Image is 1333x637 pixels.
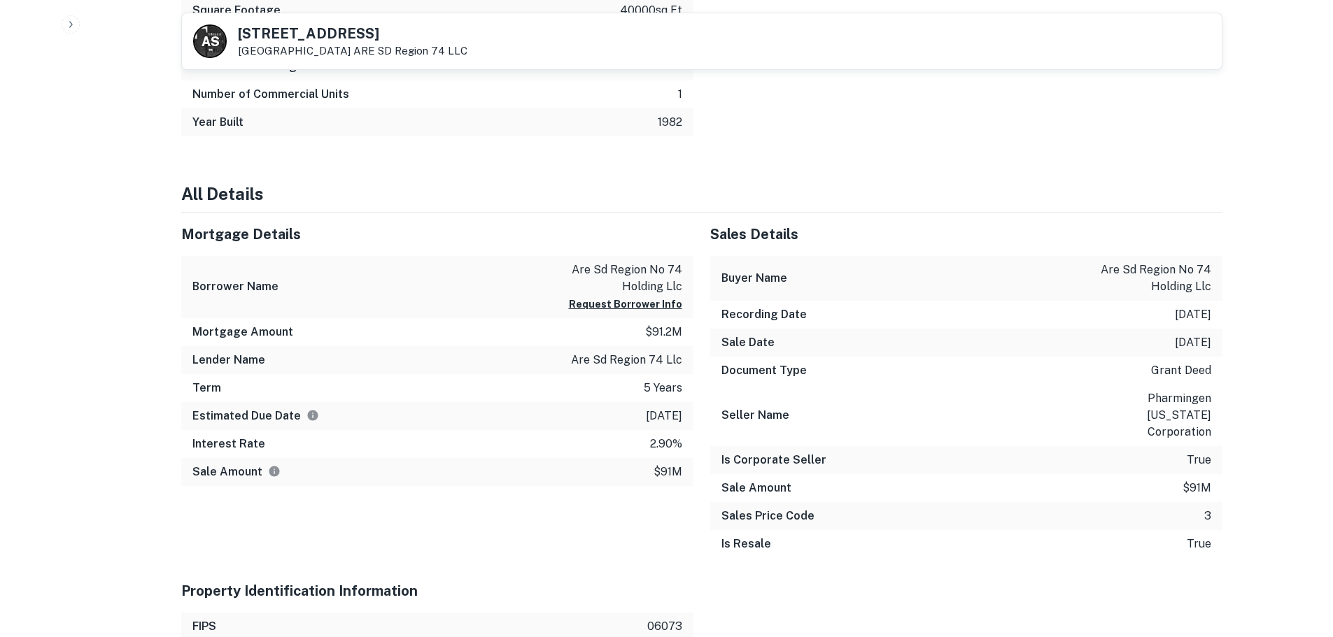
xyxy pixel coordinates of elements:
h5: Property Identification Information [181,580,693,601]
p: [DATE] [646,408,682,424]
p: [DATE] [1175,306,1211,323]
h6: Term [192,380,221,396]
p: $91.2m [645,324,682,341]
iframe: Chat Widget [1263,525,1333,592]
h6: Square Footage [192,2,281,19]
p: true [1187,452,1211,468]
p: [GEOGRAPHIC_DATA] [238,45,467,57]
h6: Mortgage Amount [192,324,293,341]
p: are sd region no 74 holding llc [556,262,682,295]
p: true [1187,536,1211,552]
svg: The values displayed on the website are for informational purposes only and may be reported incor... [268,465,281,478]
p: grant deed [1151,362,1211,379]
h6: Buyer Name [721,270,787,287]
h6: Sale Date [721,334,775,351]
p: 5 years [644,380,682,396]
p: $91m [654,464,682,480]
h5: [STREET_ADDRESS] [238,27,467,41]
button: Request Borrower Info [569,296,682,313]
h6: FIPS [192,618,216,635]
h6: Sale Amount [721,480,791,496]
p: 1 [678,86,682,103]
h6: Is Resale [721,536,771,552]
h6: Is Corporate Seller [721,452,826,468]
p: are sd region no 74 holding llc [1085,262,1211,295]
h6: Lender Name [192,352,265,368]
p: pharmingen [US_STATE] corporation [1085,390,1211,441]
h6: Document Type [721,362,807,379]
h6: Interest Rate [192,436,265,452]
p: 2.90% [650,436,682,452]
p: 1982 [658,114,682,131]
h6: Borrower Name [192,278,278,295]
p: A S [202,32,218,51]
p: 40000 sq ft [620,2,682,19]
h6: Sales Price Code [721,508,814,524]
p: 3 [1204,508,1211,524]
h6: Recording Date [721,306,807,323]
svg: Estimate is based on a standard schedule for this type of loan. [306,409,319,422]
h6: Sale Amount [192,464,281,480]
h5: Sales Details [710,224,1222,245]
h5: Mortgage Details [181,224,693,245]
p: 06073 [647,618,682,635]
h6: Year Built [192,114,244,131]
h6: Number of Commercial Units [192,86,349,103]
p: are sd region 74 llc [571,352,682,368]
h4: All Details [181,181,1222,206]
p: $91m [1183,480,1211,496]
p: [DATE] [1175,334,1211,351]
a: ARE SD Region 74 LLC [353,45,467,57]
h6: Estimated Due Date [192,408,319,424]
h6: Seller Name [721,407,789,424]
